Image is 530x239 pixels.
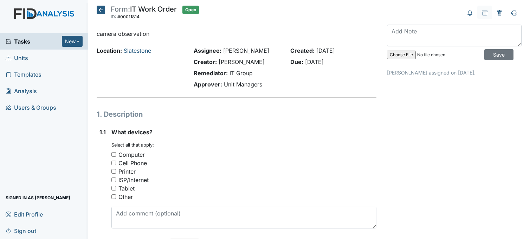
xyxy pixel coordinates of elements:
[118,167,136,176] div: Printer
[6,69,41,80] span: Templates
[62,36,83,47] button: New
[111,186,116,190] input: Tablet
[194,47,221,54] strong: Assignee:
[118,176,149,184] div: ISP/Internet
[118,193,133,201] div: Other
[111,129,153,136] span: What devices?
[124,47,151,54] a: Slatestone
[118,159,147,167] div: Cell Phone
[194,70,228,77] strong: Remediator:
[111,194,116,199] input: Other
[194,58,217,65] strong: Creator:
[6,192,70,203] span: Signed in as [PERSON_NAME]
[230,70,253,77] span: IT Group
[290,47,315,54] strong: Created:
[6,225,36,236] span: Sign out
[6,52,28,63] span: Units
[111,177,116,182] input: ISP/Internet
[305,58,324,65] span: [DATE]
[6,85,37,96] span: Analysis
[111,142,154,148] small: Select all that apply:
[111,6,177,21] div: IT Work Order
[111,5,130,13] span: Form:
[6,102,56,113] span: Users & Groups
[111,169,116,174] input: Printer
[484,49,513,60] input: Save
[99,128,106,136] label: 1.1
[6,209,43,220] span: Edit Profile
[6,37,62,46] a: Tasks
[224,81,262,88] span: Unit Managers
[387,69,522,76] p: [PERSON_NAME] assigned on [DATE].
[111,161,116,165] input: Cell Phone
[290,58,303,65] strong: Due:
[316,47,335,54] span: [DATE]
[111,152,116,157] input: Computer
[223,47,269,54] span: [PERSON_NAME]
[194,81,222,88] strong: Approver:
[97,47,122,54] strong: Location:
[182,6,199,14] span: Open
[118,184,135,193] div: Tablet
[219,58,265,65] span: [PERSON_NAME]
[118,150,145,159] div: Computer
[117,14,140,19] span: #00011814
[111,14,116,19] span: ID:
[97,30,376,38] p: camera observation
[97,109,376,119] h1: 1. Description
